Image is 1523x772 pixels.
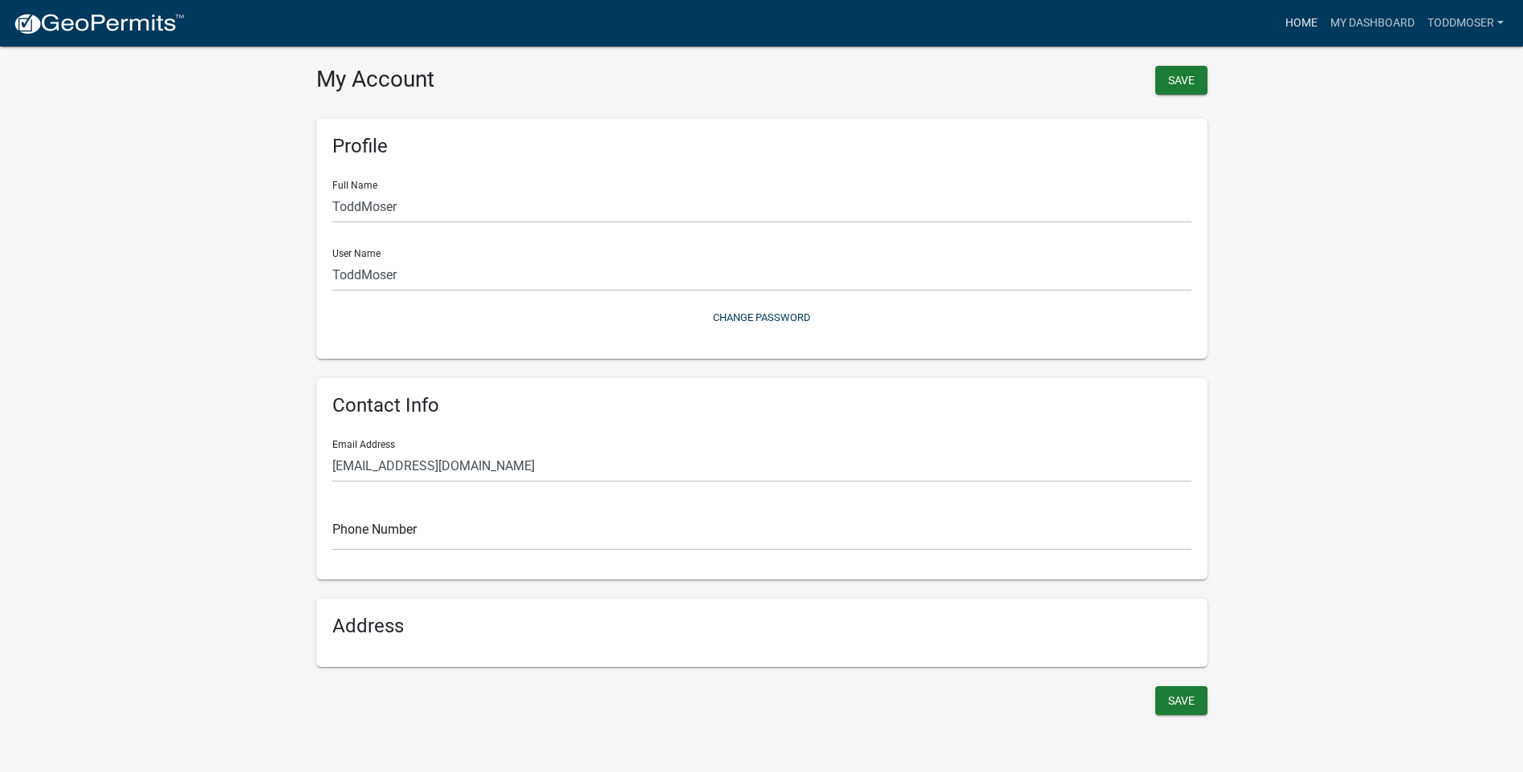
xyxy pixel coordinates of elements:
button: Save [1155,66,1207,95]
a: ToddMoser [1421,8,1510,39]
h6: Contact Info [332,394,1191,417]
h6: Profile [332,135,1191,158]
button: Save [1155,686,1207,715]
h3: My Account [316,66,750,93]
a: My Dashboard [1324,8,1421,39]
a: Home [1279,8,1324,39]
button: Change Password [332,304,1191,331]
h6: Address [332,615,1191,638]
